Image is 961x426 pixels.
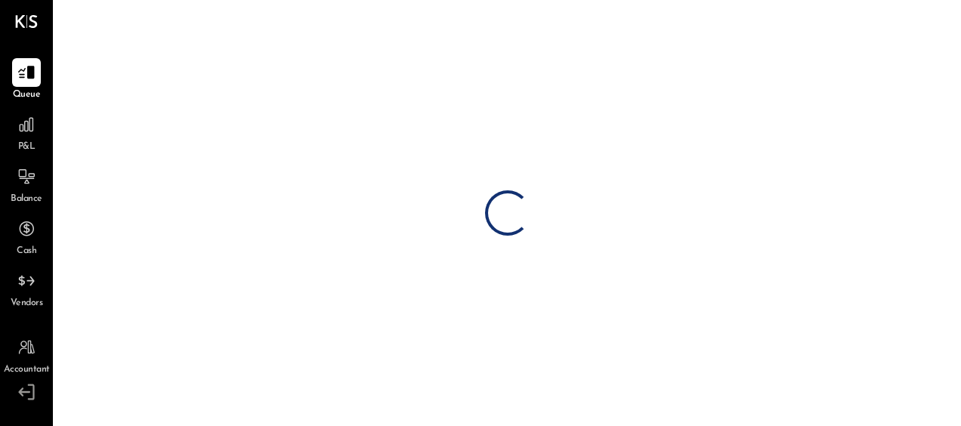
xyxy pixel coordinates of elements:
a: Queue [1,58,52,102]
span: Cash [17,245,36,258]
span: P&L [18,140,36,154]
a: Vendors [1,267,52,310]
span: Balance [11,193,42,206]
a: Cash [1,215,52,258]
a: Balance [1,162,52,206]
a: P&L [1,110,52,154]
span: Queue [13,88,41,102]
span: Vendors [11,297,43,310]
span: Accountant [4,363,50,377]
a: Accountant [1,333,52,377]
